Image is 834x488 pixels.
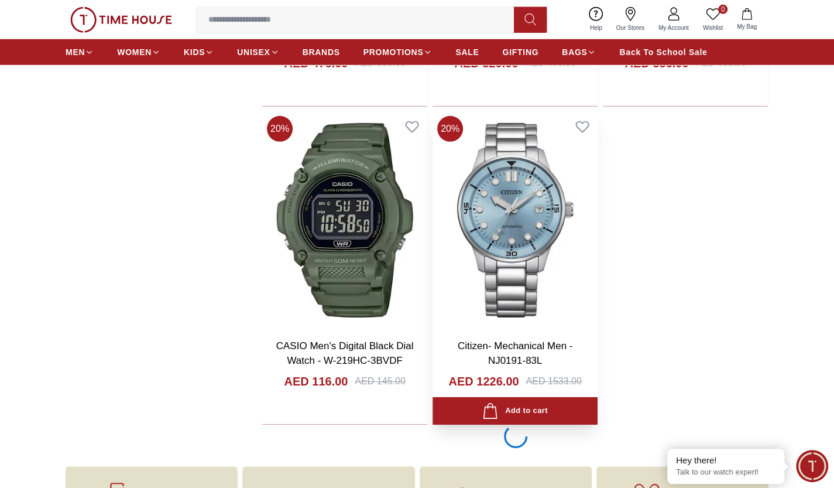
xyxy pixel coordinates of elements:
[284,373,348,390] h4: AED 116.00
[612,23,649,32] span: Our Stores
[66,42,94,63] a: MEN
[676,455,775,466] div: Hey there!
[184,42,214,63] a: KIDS
[730,6,764,33] button: My Bag
[448,373,519,390] h4: AED 1226.00
[732,22,761,31] span: My Bag
[696,5,730,35] a: 0Wishlist
[303,42,340,63] a: BRANDS
[502,46,538,58] span: GIFTING
[437,116,463,142] span: 20 %
[303,46,340,58] span: BRANDS
[562,42,596,63] a: BAGS
[619,46,707,58] span: Back To School Sale
[355,374,405,388] div: AED 145.00
[718,5,727,14] span: 0
[117,46,152,58] span: WOMEN
[583,5,609,35] a: Help
[502,42,538,63] a: GIFTING
[455,42,479,63] a: SALE
[654,23,694,32] span: My Account
[184,46,205,58] span: KIDS
[609,5,651,35] a: Our Stores
[585,23,607,32] span: Help
[70,7,172,33] img: ...
[526,374,581,388] div: AED 1533.00
[433,111,598,329] img: Citizen- Mechanical Men - NJ0191-83L
[676,467,775,477] p: Talk to our watch expert!
[562,46,587,58] span: BAGS
[363,46,424,58] span: PROMOTIONS
[698,23,727,32] span: Wishlist
[363,42,433,63] a: PROMOTIONS
[237,42,279,63] a: UNISEX
[117,42,160,63] a: WOMEN
[237,46,270,58] span: UNISEX
[482,403,547,419] div: Add to cart
[262,111,427,329] img: CASIO Men's Digital Black Dial Watch - W-219HC-3BVDF
[66,46,85,58] span: MEN
[619,42,707,63] a: Back To School Sale
[455,46,479,58] span: SALE
[458,340,573,367] a: Citizen- Mechanical Men - NJ0191-83L
[796,450,828,482] div: Chat Widget
[267,116,293,142] span: 20 %
[276,340,414,367] a: CASIO Men's Digital Black Dial Watch - W-219HC-3BVDF
[433,397,598,425] button: Add to cart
